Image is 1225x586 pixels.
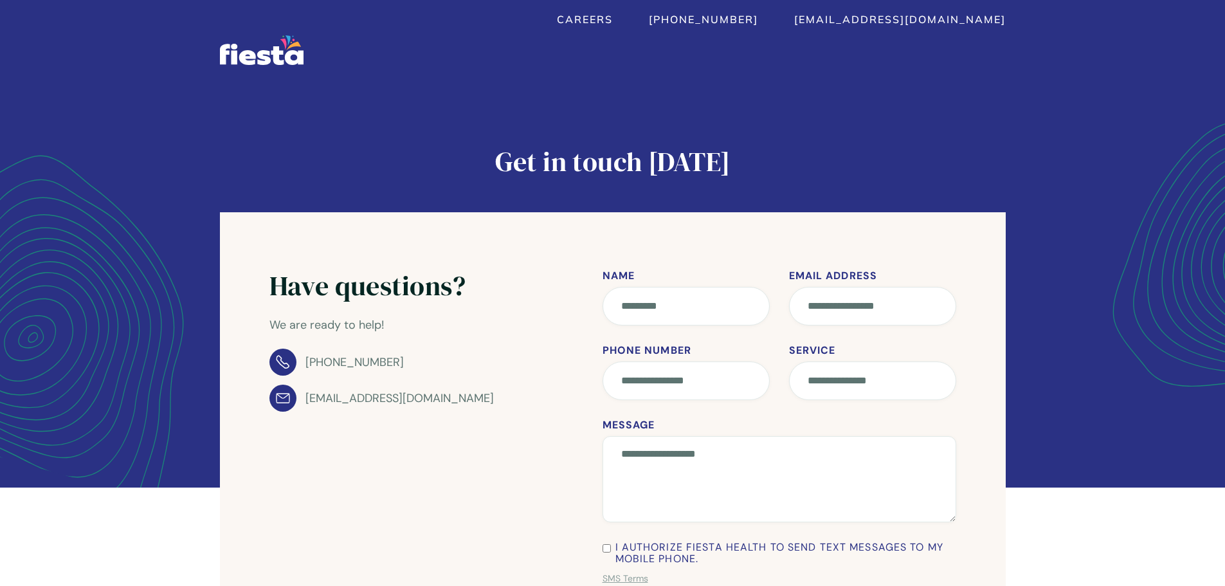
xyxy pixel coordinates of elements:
[269,270,494,302] h2: Have questions?
[269,385,296,412] img: Email Icon - Doctor Webflow Template
[794,13,1006,26] a: [EMAIL_ADDRESS][DOMAIN_NAME]
[649,13,758,26] a: [PHONE_NUMBER]
[603,544,611,553] input: I authorize Fiesta Health to send text messages to my mobile phone.
[305,353,404,372] div: [PHONE_NUMBER]
[220,35,304,65] a: home
[269,385,494,412] a: [EMAIL_ADDRESS][DOMAIN_NAME]
[557,13,613,26] a: Careers
[789,345,956,356] label: Service
[615,542,956,565] span: I authorize Fiesta Health to send text messages to my mobile phone.
[305,389,494,408] div: [EMAIL_ADDRESS][DOMAIN_NAME]
[269,315,494,334] p: We are ready to help!
[603,270,770,282] label: Name
[789,270,956,282] label: Email Address
[603,345,770,356] label: Phone Number
[269,349,296,376] img: Phone Icon - Doctor Webflow Template
[220,147,1006,176] h1: Get in touch [DATE]
[269,349,404,376] a: [PHONE_NUMBER]
[603,419,956,431] label: Message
